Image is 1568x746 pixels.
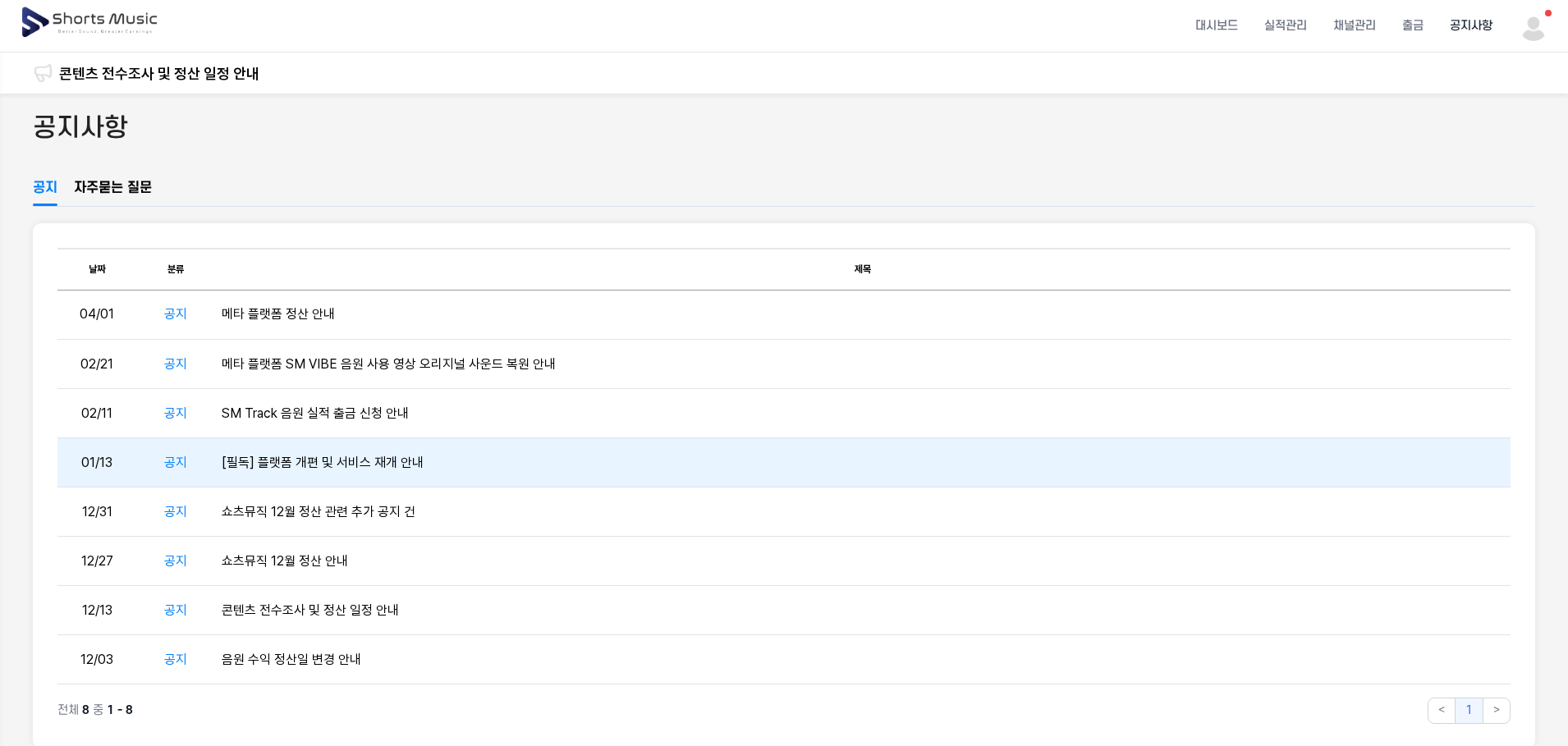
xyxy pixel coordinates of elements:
[136,340,215,389] td: 공지
[57,537,136,586] td: 12/27
[215,487,1511,537] td: 쇼츠뮤직 12월 정산 관련 추가 공지 건
[57,340,136,389] td: 02/21
[1320,4,1389,48] a: 채널관리
[136,249,215,290] th: 분류
[1455,698,1483,724] button: 1
[33,63,53,83] img: 알림 아이콘
[136,291,215,340] td: 공지
[215,586,1511,635] td: 콘텐츠 전수조사 및 정산 일정 안내
[1389,4,1437,48] a: 출금
[136,438,215,487] td: 공지
[215,635,1511,684] td: 음원 수익 정산일 변경 안내
[57,389,136,438] td: 02/11
[215,537,1511,586] td: 쇼츠뮤직 12월 정산 안내
[136,586,215,635] td: 공지
[215,249,1511,290] th: 제목
[59,62,259,85] a: 콘텐츠 전수조사 및 정산 일정 안내
[1519,11,1548,41] img: 사용자 이미지
[1483,698,1511,724] button: >
[215,438,1511,487] td: [필독] 플랫폼 개편 및 서비스 재개 안내
[33,110,128,147] h2: 공지사항
[215,291,1511,340] td: 메타 플랫폼 정산 안내
[136,635,215,684] td: 공지
[57,291,136,340] td: 04/01
[136,537,215,586] td: 공지
[33,178,57,206] a: 공지
[82,703,89,719] span: 8
[1251,4,1320,48] a: 실적관리
[107,703,133,719] span: 1 - 8
[57,586,136,635] td: 12/13
[57,684,1511,724] nav: Table navigation
[1182,4,1251,48] a: 대시보드
[57,487,136,537] td: 12/31
[57,249,136,290] th: 날짜
[57,703,133,719] p: 전체 중
[136,487,215,537] td: 공지
[1437,4,1506,48] a: 공지사항
[215,340,1511,389] td: 메타 플랫폼 SM VIBE 음원 사용 영상 오리지널 사운드 복원 안내
[57,635,136,684] td: 12/03
[1428,698,1456,724] button: <
[74,178,152,206] a: 자주묻는 질문
[215,389,1511,438] td: SM Track 음원 실적 출금 신청 안내
[57,438,136,487] td: 01/13
[136,389,215,438] td: 공지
